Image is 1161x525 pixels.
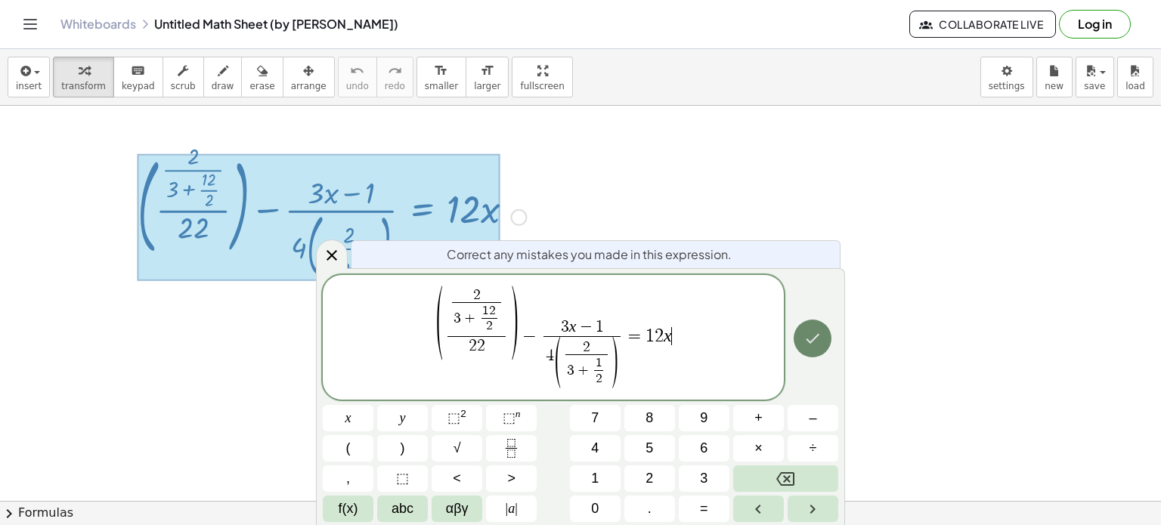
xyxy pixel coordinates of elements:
[416,57,466,97] button: format_sizesmaller
[434,282,445,363] span: (
[432,405,482,431] button: Squared
[385,81,405,91] span: redo
[323,405,373,431] button: x
[508,282,519,363] span: )
[377,465,428,492] button: Placeholder
[1076,57,1114,97] button: save
[624,327,646,345] span: =
[646,468,653,489] span: 2
[679,405,729,431] button: 9
[432,435,482,462] button: Square root
[506,501,509,516] span: |
[624,496,675,522] button: .
[733,405,784,431] button: Plus
[392,499,413,519] span: abc
[520,81,564,91] span: fullscreen
[474,81,500,91] span: larger
[473,288,481,302] span: 2
[570,405,621,431] button: 7
[574,363,592,378] span: +
[754,408,763,428] span: +
[122,81,155,91] span: keypad
[503,410,515,425] span: ⬚
[507,468,515,489] span: >
[53,57,114,97] button: transform
[346,438,351,459] span: (
[733,465,838,492] button: Backspace
[1125,81,1145,91] span: load
[113,57,163,97] button: keyboardkeypad
[323,465,373,492] button: ,
[989,81,1025,91] span: settings
[461,311,478,326] span: +
[339,499,358,519] span: f(x)
[576,320,596,336] span: −
[469,338,477,354] span: 2
[646,327,655,345] span: 1
[679,496,729,522] button: Equals
[788,496,838,522] button: Right arrow
[453,468,461,489] span: <
[980,57,1033,97] button: settings
[596,356,602,369] span: 1
[447,246,732,264] span: Correct any mistakes you made in this expression.
[323,496,373,522] button: Functions
[570,496,621,522] button: 0
[1084,81,1105,91] span: save
[788,435,838,462] button: Divide
[346,81,369,91] span: undo
[447,410,460,425] span: ⬚
[909,11,1056,38] button: Collaborate Live
[163,57,204,97] button: scrub
[515,501,518,516] span: |
[346,468,350,489] span: ,
[1036,57,1073,97] button: new
[18,12,42,36] button: Toggle navigation
[648,499,652,519] span: .
[388,62,402,80] i: redo
[506,499,518,519] span: a
[655,327,664,345] span: 2
[671,327,672,345] span: ​
[350,62,364,80] i: undo
[241,57,283,97] button: erase
[377,435,428,462] button: )
[396,468,409,489] span: ⬚
[480,62,494,80] i: format_size
[477,338,485,354] span: 2
[733,435,784,462] button: Times
[570,465,621,492] button: 1
[432,496,482,522] button: Greek alphabet
[512,57,572,97] button: fullscreen
[591,468,599,489] span: 1
[624,405,675,431] button: 8
[131,62,145,80] i: keyboard
[591,499,599,519] span: 0
[1059,10,1131,39] button: Log in
[212,81,234,91] span: draw
[203,57,243,97] button: draw
[553,336,563,394] span: (
[434,62,448,80] i: format_size
[567,363,574,378] span: 3
[489,304,496,317] span: 2
[733,496,784,522] button: Left arrow
[624,435,675,462] button: 5
[679,465,729,492] button: 3
[546,347,554,364] span: 4
[446,499,469,519] span: αβγ
[570,435,621,462] button: 4
[401,438,405,459] span: )
[338,57,377,97] button: undoundo
[922,17,1043,31] span: Collaborate Live
[8,57,50,97] button: insert
[591,408,599,428] span: 7
[646,438,653,459] span: 5
[323,435,373,462] button: (
[610,336,621,394] span: )
[569,317,577,335] var: x
[591,438,599,459] span: 4
[1117,57,1153,97] button: load
[16,81,42,91] span: insert
[61,81,106,91] span: transform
